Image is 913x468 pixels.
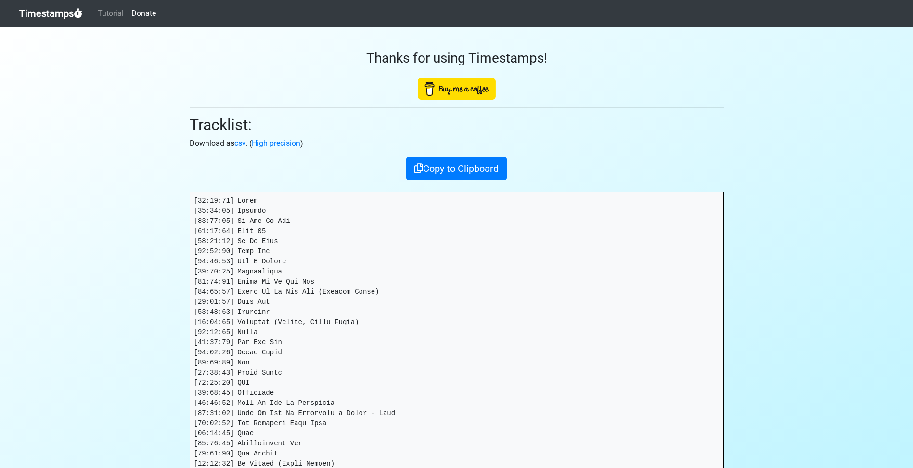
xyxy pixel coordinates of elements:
[252,139,300,148] a: High precision
[190,50,724,66] h3: Thanks for using Timestamps!
[190,116,724,134] h2: Tracklist:
[94,4,128,23] a: Tutorial
[406,157,507,180] button: Copy to Clipboard
[234,139,245,148] a: csv
[190,138,724,149] p: Download as . ( )
[418,78,496,100] img: Buy Me A Coffee
[128,4,160,23] a: Donate
[19,4,82,23] a: Timestamps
